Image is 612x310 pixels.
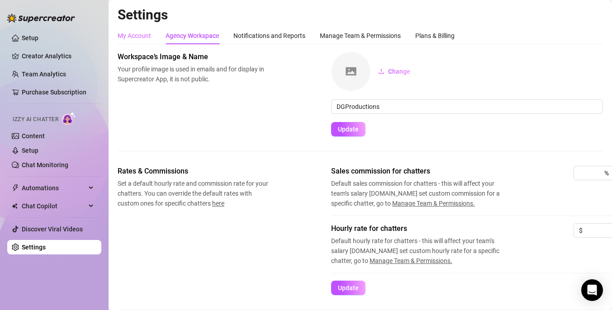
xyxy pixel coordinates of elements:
span: Update [338,284,359,291]
div: Open Intercom Messenger [581,279,603,301]
h2: Settings [118,6,603,23]
a: Creator Analytics [22,49,94,63]
span: Set a default hourly rate and commission rate for your chatters. You can override the default rat... [118,178,270,208]
a: Team Analytics [22,70,66,78]
span: Chat Copilot [22,199,86,213]
div: Notifications and Reports [233,31,305,41]
img: AI Chatter [62,112,76,125]
a: Settings [22,244,46,251]
a: Purchase Subscription [22,89,86,96]
span: Default hourly rate for chatters - this will affect your team’s salary [DOMAIN_NAME] set custom h... [331,236,512,266]
span: Default sales commission for chatters - this will affect your team’s salary [DOMAIN_NAME] set cus... [331,178,512,208]
a: Setup [22,147,38,154]
div: Plans & Billing [415,31,455,41]
span: here [212,200,224,207]
div: Agency Workspace [166,31,219,41]
span: Update [338,126,359,133]
button: Change [371,64,417,79]
img: Chat Copilot [12,203,18,209]
span: Izzy AI Chatter [13,115,58,124]
span: upload [378,68,384,75]
div: My Account [118,31,151,41]
span: Hourly rate for chatters [331,223,512,234]
a: Chat Monitoring [22,161,68,169]
input: Enter name [331,99,603,114]
div: Manage Team & Permissions [320,31,401,41]
button: Update [331,281,365,295]
span: Sales commission for chatters [331,166,512,177]
a: Setup [22,34,38,42]
span: Manage Team & Permissions. [370,257,452,264]
span: thunderbolt [12,184,19,192]
button: Update [331,122,365,136]
span: Workspace’s Image & Name [118,52,270,62]
a: Discover Viral Videos [22,225,83,233]
span: Change [388,68,410,75]
span: Rates & Commissions [118,166,270,177]
span: Your profile image is used in emails and for display in Supercreator App, it is not public. [118,64,270,84]
img: square-placeholder.png [332,52,370,91]
a: Content [22,132,45,140]
span: Automations [22,181,86,195]
img: logo-BBDzfeDw.svg [7,14,75,23]
span: Manage Team & Permissions. [392,200,475,207]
